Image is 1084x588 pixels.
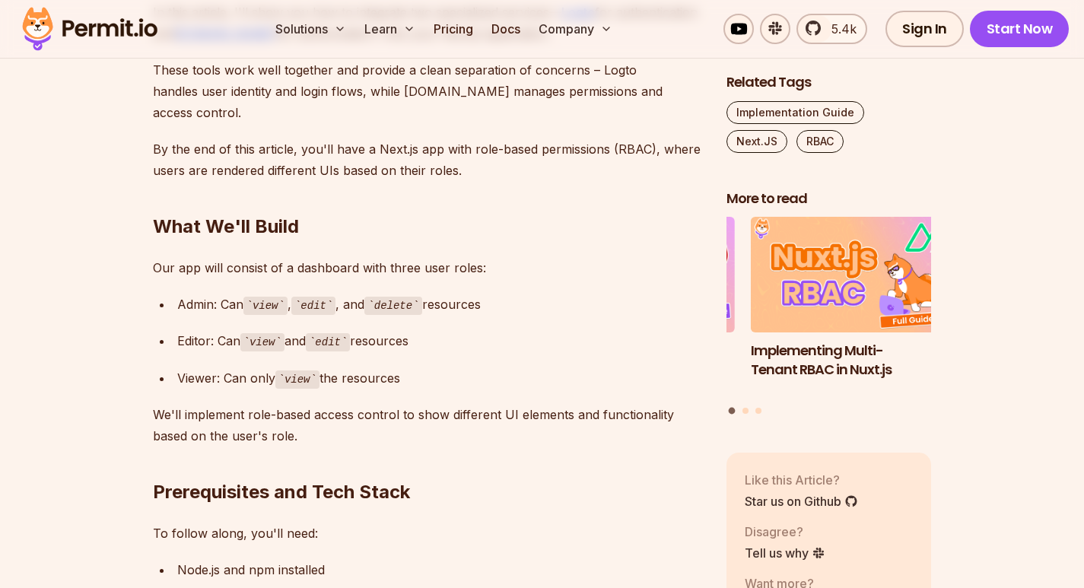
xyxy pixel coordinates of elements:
[751,218,956,333] img: Implementing Multi-Tenant RBAC in Nuxt.js
[729,408,736,415] button: Go to slide 1
[364,297,421,315] code: delete
[153,154,702,239] h2: What We'll Build
[529,342,735,398] h3: Implement Multi-Tenancy Role-Based Access Control (RBAC) in MongoDB
[153,404,702,447] p: We'll implement role-based access control to show different UI elements and functionality based o...
[726,218,932,417] div: Posts
[243,297,288,315] code: view
[742,408,749,414] button: Go to slide 2
[153,138,702,181] p: By the end of this article, you'll have a Next.js app with role-based permissions (RBAC), where u...
[153,523,702,544] p: To follow along, you'll need:
[153,419,702,504] h2: Prerequisites and Tech Stack
[153,257,702,278] p: Our app will consist of a dashboard with three user roles:
[177,330,702,352] div: Editor: Can and resources
[177,294,702,316] div: Admin: Can , , and resources
[796,130,844,153] a: RBAC
[796,14,867,44] a: 5.4k
[529,218,735,333] img: Implement Multi-Tenancy Role-Based Access Control (RBAC) in MongoDB
[177,367,702,389] div: Viewer: Can only the resources
[153,59,702,123] p: These tools work well together and provide a clean separation of concerns – Logto handles user id...
[275,370,319,389] code: view
[485,14,526,44] a: Docs
[822,20,857,38] span: 5.4k
[745,544,825,562] a: Tell us why
[15,3,164,55] img: Permit logo
[291,297,335,315] code: edit
[745,492,858,510] a: Star us on Github
[240,333,285,351] code: view
[177,559,702,580] div: Node.js and npm installed
[726,130,787,153] a: Next.JS
[885,11,964,47] a: Sign In
[532,14,618,44] button: Company
[726,73,932,92] h2: Related Tags
[745,523,825,541] p: Disagree?
[269,14,352,44] button: Solutions
[306,333,350,351] code: edit
[755,408,761,414] button: Go to slide 3
[751,218,956,399] li: 1 of 3
[529,218,735,399] li: 3 of 3
[970,11,1070,47] a: Start Now
[428,14,479,44] a: Pricing
[726,101,864,124] a: Implementation Guide
[726,189,932,208] h2: More to read
[751,342,956,380] h3: Implementing Multi-Tenant RBAC in Nuxt.js
[745,471,858,489] p: Like this Article?
[751,218,956,399] a: Implementing Multi-Tenant RBAC in Nuxt.jsImplementing Multi-Tenant RBAC in Nuxt.js
[358,14,421,44] button: Learn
